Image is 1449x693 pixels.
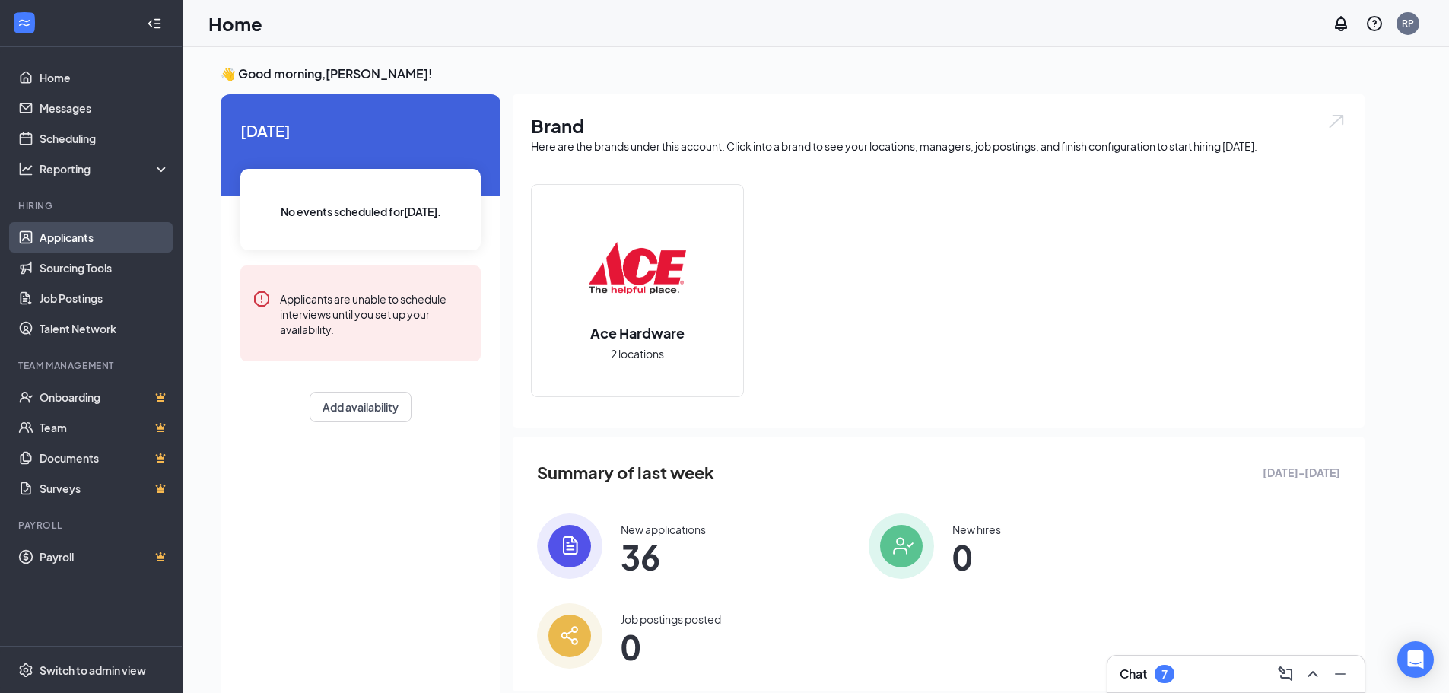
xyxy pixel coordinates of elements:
[952,522,1001,537] div: New hires
[1276,665,1295,683] svg: ComposeMessage
[537,603,602,669] img: icon
[240,119,481,142] span: [DATE]
[537,513,602,579] img: icon
[18,519,167,532] div: Payroll
[952,543,1001,571] span: 0
[869,513,934,579] img: icon
[531,138,1346,154] div: Here are the brands under this account. Click into a brand to see your locations, managers, job p...
[280,290,469,337] div: Applicants are unable to schedule interviews until you set up your availability.
[40,62,170,93] a: Home
[611,345,664,362] span: 2 locations
[1402,17,1414,30] div: RP
[621,612,721,627] div: Job postings posted
[1273,662,1298,686] button: ComposeMessage
[40,663,146,678] div: Switch to admin view
[18,359,167,372] div: Team Management
[221,65,1365,82] h3: 👋 Good morning, [PERSON_NAME] !
[1304,665,1322,683] svg: ChevronUp
[537,459,714,486] span: Summary of last week
[18,663,33,678] svg: Settings
[40,473,170,504] a: SurveysCrown
[1263,464,1340,481] span: [DATE] - [DATE]
[40,93,170,123] a: Messages
[40,283,170,313] a: Job Postings
[281,203,441,220] span: No events scheduled for [DATE] .
[1120,666,1147,682] h3: Chat
[40,542,170,572] a: PayrollCrown
[310,392,412,422] button: Add availability
[1365,14,1384,33] svg: QuestionInfo
[621,633,721,660] span: 0
[1332,14,1350,33] svg: Notifications
[621,543,706,571] span: 36
[40,382,170,412] a: OnboardingCrown
[1301,662,1325,686] button: ChevronUp
[589,220,686,317] img: Ace Hardware
[40,253,170,283] a: Sourcing Tools
[40,123,170,154] a: Scheduling
[1328,662,1352,686] button: Minimize
[531,113,1346,138] h1: Brand
[208,11,262,37] h1: Home
[40,412,170,443] a: TeamCrown
[253,290,271,308] svg: Error
[18,199,167,212] div: Hiring
[575,323,700,342] h2: Ace Hardware
[18,161,33,176] svg: Analysis
[40,222,170,253] a: Applicants
[1327,113,1346,130] img: open.6027fd2a22e1237b5b06.svg
[1331,665,1349,683] svg: Minimize
[621,522,706,537] div: New applications
[147,16,162,31] svg: Collapse
[40,313,170,344] a: Talent Network
[1397,641,1434,678] div: Open Intercom Messenger
[17,15,32,30] svg: WorkstreamLogo
[1161,668,1168,681] div: 7
[40,443,170,473] a: DocumentsCrown
[40,161,170,176] div: Reporting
